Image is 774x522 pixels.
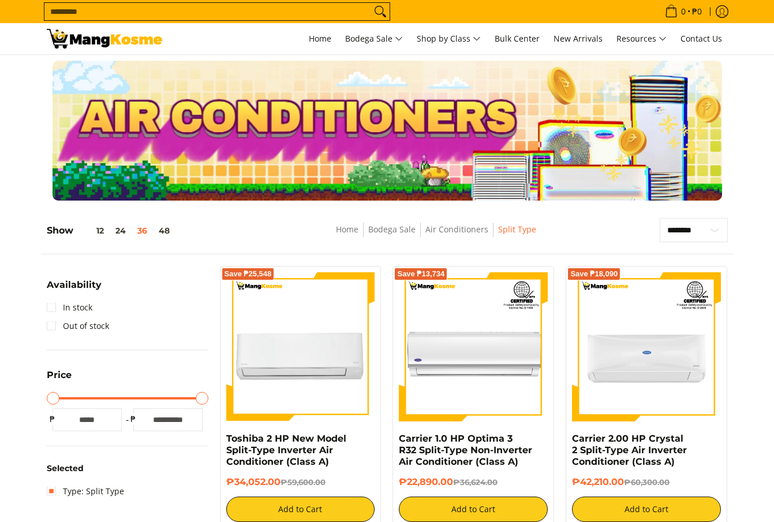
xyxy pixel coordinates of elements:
[495,33,540,44] span: Bulk Center
[226,272,375,421] img: Toshiba 2 HP New Model Split-Type Inverter Air Conditioner (Class A)
[128,413,139,425] span: ₱
[425,224,488,235] a: Air Conditioners
[417,32,481,46] span: Shop by Class
[453,477,498,487] del: ₱36,624.00
[47,482,124,501] a: Type: Split Type
[153,226,175,235] button: 48
[399,476,548,488] h6: ₱22,890.00
[47,317,109,335] a: Out of stock
[336,224,358,235] a: Home
[303,23,337,54] a: Home
[47,29,162,49] img: Bodega Sale Aircon l Mang Kosme: Home Appliances Warehouse Sale Split Type
[570,271,618,277] span: Save ₱18,090
[661,5,705,18] span: •
[47,371,72,388] summary: Open
[255,223,617,249] nav: Breadcrumbs
[399,433,532,467] a: Carrier 1.0 HP Optima 3 R32 Split-Type Non-Inverter Air Conditioner (Class A)
[679,8,687,16] span: 0
[226,497,375,522] button: Add to Cart
[368,224,416,235] a: Bodega Sale
[399,272,548,421] img: Carrier 1.0 HP Optima 3 R32 Split-Type Non-Inverter Air Conditioner (Class A)
[110,226,132,235] button: 24
[572,272,721,421] img: Carrier 2.00 HP Crystal 2 Split-Type Air Inverter Conditioner (Class A)
[554,33,603,44] span: New Arrivals
[572,476,721,488] h6: ₱42,210.00
[397,271,444,277] span: Save ₱13,734
[339,23,409,54] a: Bodega Sale
[498,223,536,237] span: Split Type
[47,280,102,290] span: Availability
[47,371,72,380] span: Price
[611,23,672,54] a: Resources
[489,23,545,54] a: Bulk Center
[411,23,487,54] a: Shop by Class
[47,464,208,474] h6: Selected
[572,433,687,467] a: Carrier 2.00 HP Crystal 2 Split-Type Air Inverter Conditioner (Class A)
[572,497,721,522] button: Add to Cart
[47,280,102,298] summary: Open
[624,477,670,487] del: ₱60,300.00
[616,32,667,46] span: Resources
[47,298,92,317] a: In stock
[675,23,728,54] a: Contact Us
[226,433,346,467] a: Toshiba 2 HP New Model Split-Type Inverter Air Conditioner (Class A)
[371,3,390,20] button: Search
[47,225,175,236] h5: Show
[399,497,548,522] button: Add to Cart
[132,226,153,235] button: 36
[281,477,326,487] del: ₱59,600.00
[174,23,728,54] nav: Main Menu
[47,413,58,425] span: ₱
[309,33,331,44] span: Home
[345,32,403,46] span: Bodega Sale
[690,8,704,16] span: ₱0
[225,271,272,277] span: Save ₱25,548
[680,33,722,44] span: Contact Us
[73,226,110,235] button: 12
[226,476,375,488] h6: ₱34,052.00
[548,23,608,54] a: New Arrivals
